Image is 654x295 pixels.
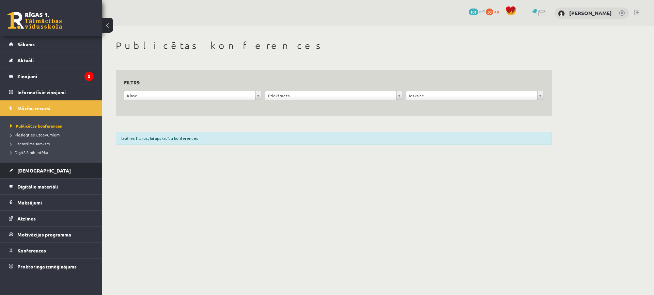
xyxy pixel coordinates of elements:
a: [PERSON_NAME] [569,10,612,16]
h3: Filtrs: [124,78,535,87]
a: Informatīvie ziņojumi [9,84,94,100]
span: Sākums [17,41,35,47]
span: Konferences [17,247,46,253]
span: Priekšmets [268,91,393,100]
a: [DEMOGRAPHIC_DATA] [9,163,94,178]
legend: Informatīvie ziņojumi [17,84,94,100]
span: Digitālie materiāli [17,183,58,190]
span: xp [494,9,499,14]
i: 3 [84,72,94,81]
a: 101 mP [469,9,485,14]
a: Atzīmes [9,211,94,226]
a: Digitālā bibliotēka [10,149,95,155]
a: Literatūras saraksts [10,141,95,147]
span: Literatūras saraksts [10,141,50,146]
span: 101 [469,9,478,15]
a: Proktoringa izmēģinājums [9,259,94,274]
a: Priekšmets [265,91,402,100]
a: Digitālie materiāli [9,179,94,194]
a: Motivācijas programma [9,227,94,242]
a: Ieskaite [406,91,543,100]
span: mP [479,9,485,14]
span: Aktuāli [17,57,34,63]
a: Mācību resursi [9,100,94,116]
a: Klase [124,91,261,100]
span: [DEMOGRAPHIC_DATA] [17,167,71,174]
span: Klase [127,91,252,100]
span: Mācību resursi [17,105,50,111]
a: Publicētas konferences [10,123,95,129]
legend: Maksājumi [17,195,94,210]
h1: Publicētas konferences [116,40,552,51]
a: Ziņojumi3 [9,68,94,84]
span: Publicētas konferences [10,123,62,129]
span: Proktoringa izmēģinājums [17,263,77,269]
a: Maksājumi [9,195,94,210]
span: 30 [486,9,493,15]
a: Sākums [9,36,94,52]
a: 30 xp [486,9,502,14]
span: Motivācijas programma [17,231,71,237]
div: Izvēlies filtrus, lai apskatītu konferences [116,132,552,145]
a: Rīgas 1. Tālmācības vidusskola [7,12,62,29]
a: Konferences [9,243,94,258]
span: Ieskaite [409,91,534,100]
span: Digitālā bibliotēka [10,150,48,155]
span: Atzīmes [17,215,36,222]
a: Pieslēgties Uzdevumiem [10,132,95,138]
img: Hardijs Zvirbulis [558,10,565,17]
a: Aktuāli [9,52,94,68]
legend: Ziņojumi [17,68,94,84]
span: Pieslēgties Uzdevumiem [10,132,60,137]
